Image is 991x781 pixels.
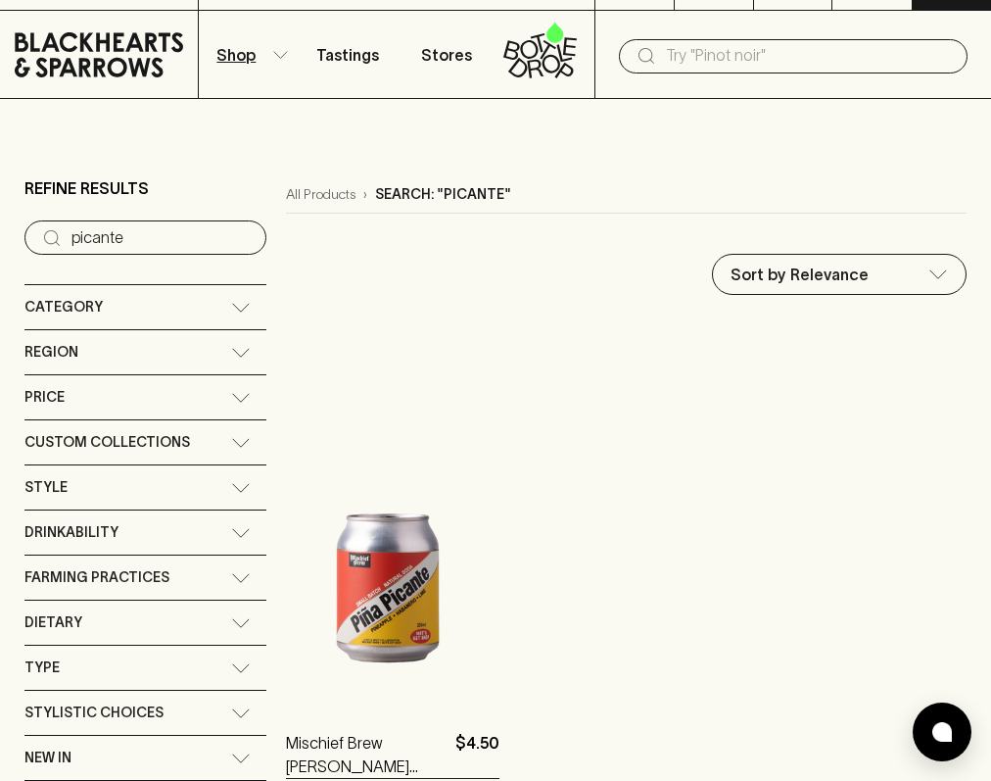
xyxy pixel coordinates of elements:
[397,11,495,98] a: Stores
[421,43,472,67] p: Stores
[713,255,966,294] div: Sort by Relevance
[24,691,266,735] div: Stylistic Choices
[932,722,952,742] img: bubble-icon
[731,263,869,286] p: Sort by Relevance
[216,43,256,67] p: Shop
[286,731,448,778] a: Mischief Brew [PERSON_NAME] Picante 250ml
[24,610,82,635] span: Dietary
[24,736,266,780] div: New In
[24,701,164,725] span: Stylistic Choices
[24,475,68,500] span: Style
[455,731,499,778] p: $4.50
[71,222,251,254] input: Try “Pinot noir”
[24,375,266,419] div: Price
[286,359,499,702] img: Mischief Brew Pina Picante 250ml
[24,465,266,510] div: Style
[24,330,266,374] div: Region
[24,176,149,200] p: Refine Results
[375,184,511,205] p: Search: "picante"
[24,556,266,600] div: Farming Practices
[363,184,367,205] p: ›
[24,511,266,555] div: Drinkability
[199,11,298,98] button: Shop
[24,565,169,590] span: Farming Practices
[24,601,266,645] div: Dietary
[298,11,397,98] a: Tastings
[24,420,266,464] div: Custom Collections
[24,340,78,365] span: Region
[24,646,266,690] div: Type
[24,746,71,770] span: New In
[316,43,379,67] p: Tastings
[24,295,103,319] span: Category
[24,520,118,545] span: Drinkability
[24,656,60,680] span: Type
[24,285,266,329] div: Category
[666,40,952,72] input: Try "Pinot noir"
[24,430,190,455] span: Custom Collections
[286,184,355,205] a: All Products
[24,385,65,410] span: Price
